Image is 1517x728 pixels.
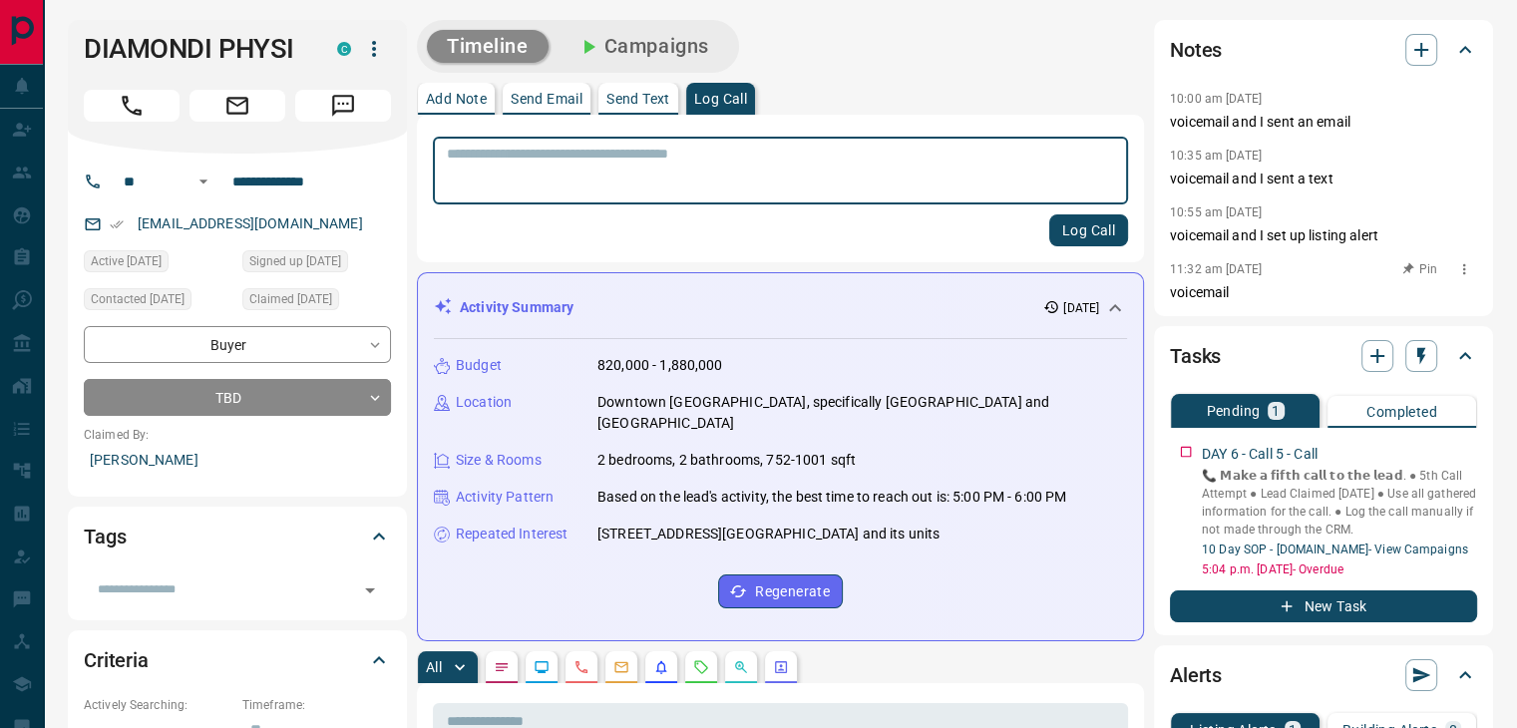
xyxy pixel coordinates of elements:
[427,30,549,63] button: Timeline
[573,659,589,675] svg: Calls
[1366,405,1437,419] p: Completed
[718,574,843,608] button: Regenerate
[456,392,512,413] p: Location
[1063,299,1099,317] p: [DATE]
[249,289,332,309] span: Claimed [DATE]
[1170,225,1477,246] p: voicemail and I set up listing alert
[1170,149,1262,163] p: 10:35 am [DATE]
[91,289,185,309] span: Contacted [DATE]
[606,92,670,106] p: Send Text
[557,30,729,63] button: Campaigns
[426,92,487,106] p: Add Note
[1170,34,1222,66] h2: Notes
[1170,659,1222,691] h2: Alerts
[295,90,391,122] span: Message
[1391,260,1449,278] button: Pin
[694,92,747,106] p: Log Call
[597,487,1066,508] p: Based on the lead's activity, the best time to reach out is: 5:00 PM - 6:00 PM
[511,92,582,106] p: Send Email
[84,90,180,122] span: Call
[242,288,391,316] div: Tue Jul 15 2025
[1170,340,1221,372] h2: Tasks
[84,288,232,316] div: Wed Aug 06 2025
[733,659,749,675] svg: Opportunities
[191,170,215,193] button: Open
[653,659,669,675] svg: Listing Alerts
[1170,205,1262,219] p: 10:55 am [DATE]
[456,450,542,471] p: Size & Rooms
[84,326,391,363] div: Buyer
[1170,590,1477,622] button: New Task
[84,444,391,477] p: [PERSON_NAME]
[1170,332,1477,380] div: Tasks
[597,392,1127,434] p: Downtown [GEOGRAPHIC_DATA], specifically [GEOGRAPHIC_DATA] and [GEOGRAPHIC_DATA]
[1170,169,1477,189] p: voicemail and I sent a text
[84,250,232,278] div: Tue Jul 15 2025
[1206,404,1260,418] p: Pending
[597,450,856,471] p: 2 bedrooms, 2 bathrooms, 752-1001 sqft
[190,90,285,122] span: Email
[84,644,149,676] h2: Criteria
[460,297,573,318] p: Activity Summary
[337,42,351,56] div: condos.ca
[242,696,391,714] p: Timeframe:
[242,250,391,278] div: Tue Jul 15 2025
[1202,467,1477,539] p: 📞 𝗠𝗮𝗸𝗲 𝗮 𝗳𝗶𝗳𝘁𝗵 𝗰𝗮𝗹𝗹 𝘁𝗼 𝘁𝗵𝗲 𝗹𝗲𝗮𝗱. ● 5th Call Attempt ‎● Lead Claimed [DATE] ● Use all gathered inf...
[1272,404,1280,418] p: 1
[84,379,391,416] div: TBD
[84,426,391,444] p: Claimed By:
[138,215,363,231] a: [EMAIL_ADDRESS][DOMAIN_NAME]
[110,217,124,231] svg: Email Verified
[534,659,550,675] svg: Lead Browsing Activity
[434,289,1127,326] div: Activity Summary[DATE]
[1202,444,1318,465] p: DAY 6 - Call 5 - Call
[91,251,162,271] span: Active [DATE]
[597,355,723,376] p: 820,000 - 1,880,000
[1202,543,1468,556] a: 10 Day SOP - [DOMAIN_NAME]- View Campaigns
[494,659,510,675] svg: Notes
[1202,560,1477,578] p: 5:04 p.m. [DATE] - Overdue
[1170,651,1477,699] div: Alerts
[1170,282,1477,303] p: voicemail
[597,524,940,545] p: [STREET_ADDRESS][GEOGRAPHIC_DATA] and its units
[249,251,341,271] span: Signed up [DATE]
[356,576,384,604] button: Open
[426,660,442,674] p: All
[84,513,391,560] div: Tags
[84,33,307,65] h1: DIAMONDI PHYSI
[84,696,232,714] p: Actively Searching:
[84,521,126,552] h2: Tags
[1049,214,1128,246] button: Log Call
[1170,262,1262,276] p: 11:32 am [DATE]
[456,487,554,508] p: Activity Pattern
[613,659,629,675] svg: Emails
[773,659,789,675] svg: Agent Actions
[84,636,391,684] div: Criteria
[1170,112,1477,133] p: voicemail and I sent an email
[693,659,709,675] svg: Requests
[1170,92,1262,106] p: 10:00 am [DATE]
[456,355,502,376] p: Budget
[1170,26,1477,74] div: Notes
[456,524,568,545] p: Repeated Interest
